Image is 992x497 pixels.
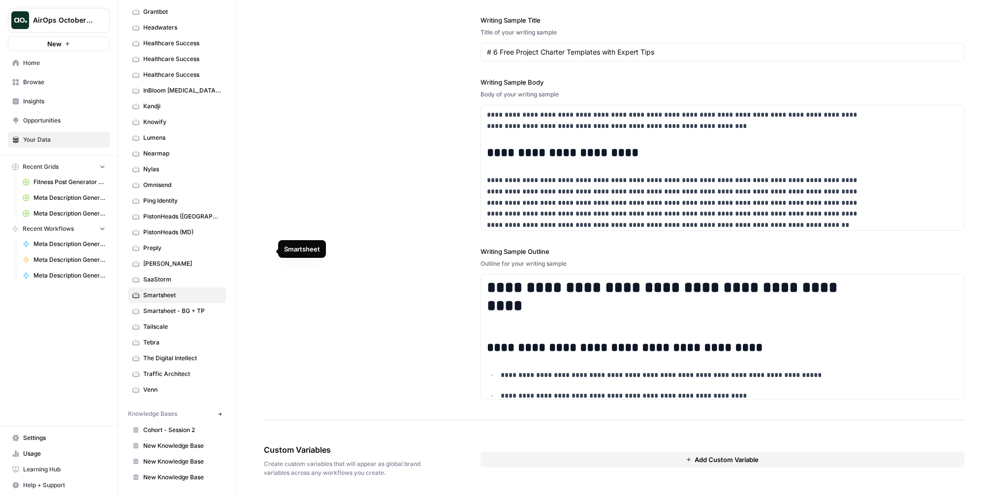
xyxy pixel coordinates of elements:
a: Learning Hub [8,462,110,477]
span: PistonHeads (MD) [143,228,222,237]
span: Ping Identity [143,196,222,205]
span: Your Data [23,135,105,144]
span: Opportunities [23,116,105,125]
button: Add Custom Variable [480,452,964,467]
a: SaaStorm [128,272,226,287]
span: Nearmap [143,149,222,158]
a: Lumens [128,130,226,146]
a: Meta Description Generator ([PERSON_NAME]) [18,252,110,268]
span: InBloom [MEDICAL_DATA] Services [143,86,222,95]
span: Tebra [143,338,222,347]
span: Meta Description Generator ( [PERSON_NAME] ) Grid (1) [33,193,105,202]
span: New Knowledge Base [143,473,222,482]
span: Knowledge Bases [128,409,177,418]
span: Grantbot [143,7,222,16]
a: New Knowledge Base [128,469,226,485]
a: Knowify [128,114,226,130]
label: Writing Sample Title [480,15,964,25]
a: Tailscale [128,319,226,335]
a: PistonHeads (MD) [128,224,226,240]
a: Your Data [8,132,110,148]
span: Recent Grids [23,162,59,171]
a: Ping Identity [128,193,226,209]
a: Nylas [128,161,226,177]
span: Insights [23,97,105,106]
span: The Digital Intellect [143,354,222,363]
img: AirOps October Cohort Logo [11,11,29,29]
span: Preply [143,244,222,252]
span: Help + Support [23,481,105,490]
a: Smartsheet [128,287,226,303]
a: Usage [8,446,110,462]
a: Fitness Post Generator ([PERSON_NAME]) [18,174,110,190]
div: Outline for your writing sample [480,259,964,268]
span: Learning Hub [23,465,105,474]
span: [PERSON_NAME] [143,259,222,268]
span: Lumens [143,133,222,142]
span: Cohort - Session 2 [143,426,222,435]
div: Smartsheet [284,244,320,254]
a: Browse [8,74,110,90]
span: Usage [23,449,105,458]
a: Meta Description Generator [18,236,110,252]
a: Opportunities [8,113,110,128]
span: Meta Description Generator ( [PERSON_NAME] ) Grid [33,209,105,218]
a: Meta Description Generator ( [PERSON_NAME] ) [18,268,110,283]
a: The Digital Intellect [128,350,226,366]
span: New [47,39,62,49]
div: Title of your writing sample [480,28,964,37]
button: Workspace: AirOps October Cohort [8,8,110,32]
span: Smartsheet - BG + TP [143,307,222,315]
span: Add Custom Variable [695,455,759,465]
a: Venn [128,382,226,398]
button: Recent Workflows [8,221,110,236]
a: Preply [128,240,226,256]
span: Knowify [143,118,222,126]
span: Tailscale [143,322,222,331]
a: Healthcare Success [128,67,226,83]
a: Healthcare Success [128,51,226,67]
a: Settings [8,430,110,446]
a: Grantbot [128,4,226,20]
input: Game Day Gear Guide [487,47,958,57]
span: Browse [23,78,105,87]
div: Body of your writing sample [480,90,964,99]
span: Omnisend [143,181,222,189]
span: Settings [23,434,105,442]
span: Smartsheet [143,291,222,300]
span: Home [23,59,105,67]
a: Traffic Architect [128,366,226,382]
a: Meta Description Generator ( [PERSON_NAME] ) Grid [18,206,110,221]
span: Meta Description Generator ( [PERSON_NAME] ) [33,271,105,280]
label: Writing Sample Outline [480,247,964,256]
span: Meta Description Generator [33,240,105,248]
a: [PERSON_NAME] [128,256,226,272]
span: Recent Workflows [23,224,74,233]
button: Help + Support [8,477,110,493]
a: Home [8,55,110,71]
span: SaaStorm [143,275,222,284]
span: Fitness Post Generator ([PERSON_NAME]) [33,178,105,186]
a: Kandji [128,98,226,114]
span: Meta Description Generator ([PERSON_NAME]) [33,255,105,264]
span: AirOps October Cohort [33,15,93,25]
a: Meta Description Generator ( [PERSON_NAME] ) Grid (1) [18,190,110,206]
a: Nearmap [128,146,226,161]
span: New Knowledge Base [143,441,222,450]
a: InBloom [MEDICAL_DATA] Services [128,83,226,98]
a: Headwaters [128,20,226,35]
span: PistonHeads ([GEOGRAPHIC_DATA]) [143,212,222,221]
span: Healthcare Success [143,55,222,63]
span: Venn [143,385,222,394]
span: New Knowledge Base [143,457,222,466]
span: Headwaters [143,23,222,32]
span: Healthcare Success [143,39,222,48]
span: Custom Variables [264,444,425,456]
a: PistonHeads ([GEOGRAPHIC_DATA]) [128,209,226,224]
a: Insights [8,93,110,109]
a: Tebra [128,335,226,350]
a: Cohort - Session 2 [128,422,226,438]
span: Traffic Architect [143,370,222,378]
span: Nylas [143,165,222,174]
span: Kandji [143,102,222,111]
